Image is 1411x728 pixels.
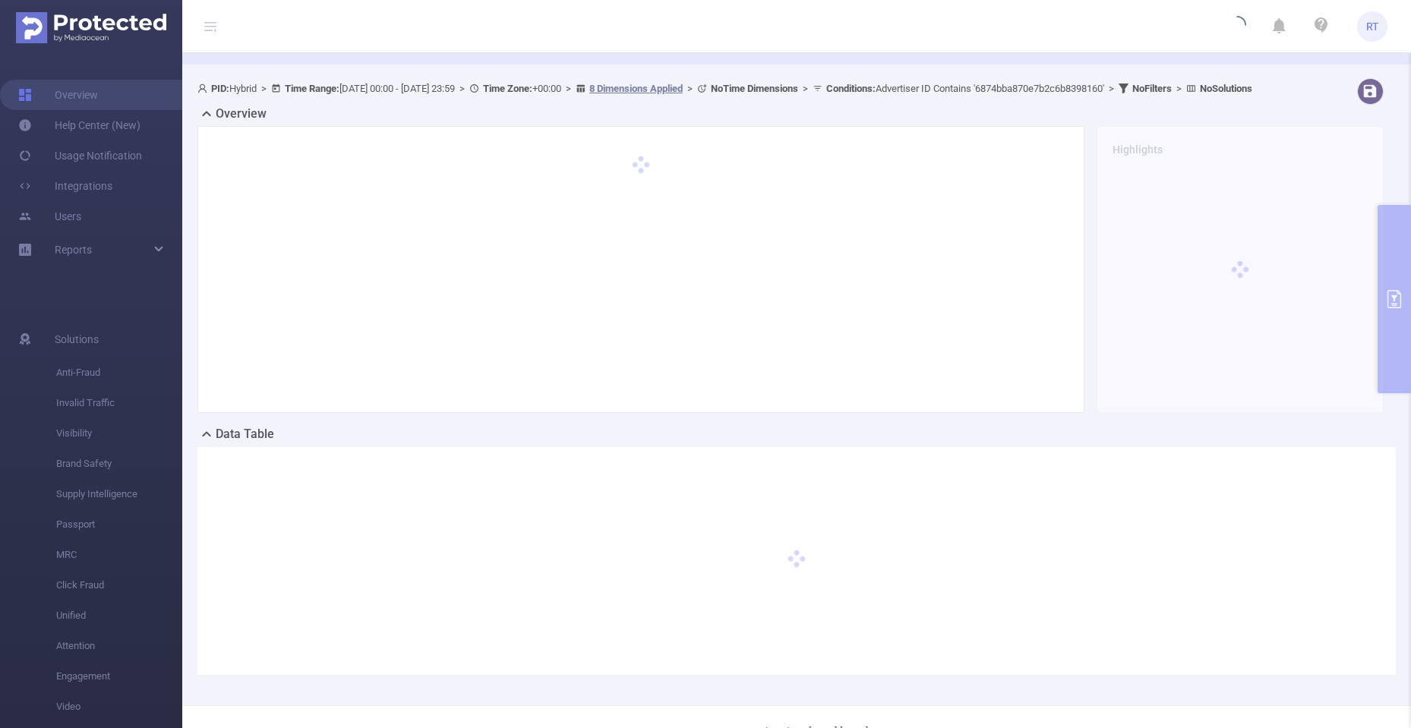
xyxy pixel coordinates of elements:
[1132,83,1172,94] b: No Filters
[56,388,182,418] span: Invalid Traffic
[18,80,98,110] a: Overview
[826,83,876,94] b: Conditions :
[16,12,166,43] img: Protected Media
[257,83,271,94] span: >
[55,235,92,265] a: Reports
[483,83,532,94] b: Time Zone:
[56,631,182,661] span: Attention
[798,83,813,94] span: >
[1228,16,1246,37] i: icon: loading
[56,600,182,631] span: Unified
[197,84,211,93] i: icon: user
[18,201,81,232] a: Users
[18,110,140,140] a: Help Center (New)
[56,479,182,509] span: Supply Intelligence
[18,171,112,201] a: Integrations
[216,425,274,443] h2: Data Table
[197,83,1252,94] span: Hybrid [DATE] 00:00 - [DATE] 23:59 +00:00
[56,692,182,722] span: Video
[1366,11,1378,42] span: RT
[56,540,182,570] span: MRC
[1172,83,1186,94] span: >
[216,105,267,123] h2: Overview
[455,83,469,94] span: >
[18,140,142,171] a: Usage Notification
[1200,83,1252,94] b: No Solutions
[55,244,92,256] span: Reports
[56,418,182,449] span: Visibility
[589,83,683,94] u: 8 Dimensions Applied
[56,509,182,540] span: Passport
[56,570,182,600] span: Click Fraud
[1104,83,1119,94] span: >
[711,83,798,94] b: No Time Dimensions
[285,83,339,94] b: Time Range:
[561,83,576,94] span: >
[56,449,182,479] span: Brand Safety
[56,661,182,692] span: Engagement
[211,83,229,94] b: PID:
[826,83,1104,94] span: Advertiser ID Contains '6874bba870e7b2c6b8398160'
[683,83,697,94] span: >
[56,358,182,388] span: Anti-Fraud
[55,324,99,355] span: Solutions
